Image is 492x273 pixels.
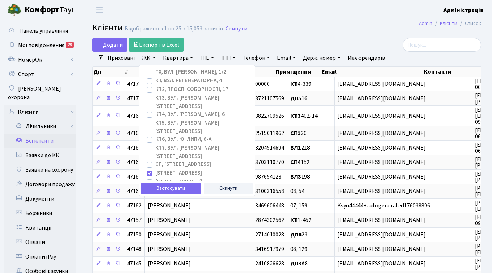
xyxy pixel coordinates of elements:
label: КТ6, вул. Ю. Липи, 6-А [155,135,211,144]
a: Має орендарів [345,52,388,64]
span: А8 [290,260,308,268]
span: [EMAIL_ADDRESS][DOMAIN_NAME] [337,80,426,88]
label: КТ7, вул. [PERSON_NAME][STREET_ADDRESS] [155,144,249,160]
a: Панель управління [4,24,76,38]
b: СП4 [290,159,301,167]
span: 47148 [127,245,142,253]
label: ТХ, вул. [PERSON_NAME], 1/2 [155,68,226,76]
b: КТ [290,217,298,224]
span: 4-339 [290,80,311,88]
a: Email [274,52,299,64]
span: 47162 [127,202,142,210]
div: 79 [66,42,74,48]
span: 23 [290,231,307,239]
button: Переключити навігацію [91,4,109,16]
label: КТ2, просп. Соборності, 17 [155,85,228,94]
span: [PERSON_NAME] [148,260,191,268]
span: [PERSON_NAME] [148,231,191,239]
b: ДП3 [290,260,302,268]
a: Скинути [226,25,247,32]
span: 47164 [127,173,142,181]
span: 152 [290,159,310,167]
nav: breadcrumb [408,16,492,31]
span: 987654123 [255,173,281,181]
span: [PERSON_NAME] [148,202,191,210]
span: 3416917979 [255,245,284,253]
span: 3822709526 [255,112,284,120]
a: Експорт в Excel [129,38,184,52]
a: НомерОк [4,52,76,67]
th: # [124,67,145,77]
a: Спорт [4,67,76,81]
a: Боржники [4,206,76,220]
a: Договори продажу [4,177,76,192]
span: 30 [290,130,307,138]
span: [EMAIL_ADDRESS][DOMAIN_NAME] [337,112,426,120]
span: 3100316558 [255,188,284,196]
b: Комфорт [25,4,59,16]
span: 00000 [255,80,270,88]
span: 2714010028 [255,231,284,239]
a: Оплати [4,235,76,249]
li: Список [457,20,481,28]
span: [EMAIL_ADDRESS][DOMAIN_NAME] [337,260,426,268]
span: Таун [25,4,76,16]
th: Дії [93,67,124,77]
span: 08, 129 [290,245,307,253]
input: Пошук... [403,38,481,52]
th: Приміщення [275,67,321,77]
span: [EMAIL_ADDRESS][DOMAIN_NAME] [337,217,426,224]
b: ВЛ3 [290,173,301,181]
label: КТ3, вул. [PERSON_NAME][STREET_ADDRESS] [155,94,249,110]
b: ДП6 [290,231,302,239]
span: [EMAIL_ADDRESS][DOMAIN_NAME] [337,173,426,181]
span: Панель управління [19,27,68,35]
span: [EMAIL_ADDRESS][DOMAIN_NAME] [337,159,426,167]
a: Приховані [105,52,138,64]
span: [EMAIL_ADDRESS][DOMAIN_NAME] [337,130,426,138]
img: logo.png [7,3,22,17]
a: [PERSON_NAME] охорона [4,81,76,105]
span: 47165 [127,159,142,167]
div: Відображено з 1 по 25 з 15,053 записів. [125,25,224,32]
span: Клієнти [92,21,123,34]
a: ПІБ [197,52,217,64]
span: [EMAIL_ADDRESS][DOMAIN_NAME] [337,144,426,152]
span: 3703110770 [255,159,284,167]
span: 16 [290,94,307,102]
b: ДП5 [290,94,302,102]
a: Квартира [160,52,196,64]
span: 47157 [127,217,142,224]
a: Оплати iPay [4,249,76,264]
th: Email [321,67,423,77]
span: 47173 [127,80,142,88]
label: [STREET_ADDRESS] [155,169,202,177]
label: КТ, вул. Регенераторна, 4 [155,77,222,85]
b: СП1 [290,130,301,138]
a: ІПН [218,52,238,64]
a: Держ. номер [300,52,343,64]
span: [EMAIL_ADDRESS][DOMAIN_NAME] [337,188,426,196]
b: КТ3 [290,112,301,120]
span: [EMAIL_ADDRESS][DOMAIN_NAME] [337,231,426,239]
label: КТ4, вул. [PERSON_NAME], 6 [155,110,225,119]
span: Ksyu44444+autogenerated176038896… [337,202,436,210]
a: Документи [4,192,76,206]
span: 3721107569 [255,94,284,102]
b: ВЛ1 [290,144,301,152]
span: 402-14 [290,112,318,120]
a: Заявки до КК [4,148,76,163]
a: Телефон [240,52,273,64]
a: Мої повідомлення79 [4,38,76,52]
span: [PERSON_NAME] [148,217,191,224]
span: 2874302562 [255,217,284,224]
a: Адміністрація [443,6,483,14]
span: 07, 159 [290,202,307,210]
span: 08, 54 [290,188,304,196]
span: 47171 [127,94,142,102]
span: 198 [290,173,310,181]
span: 3204514694 [255,144,284,152]
a: Всі клієнти [4,134,76,148]
button: Скинути [204,183,253,194]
